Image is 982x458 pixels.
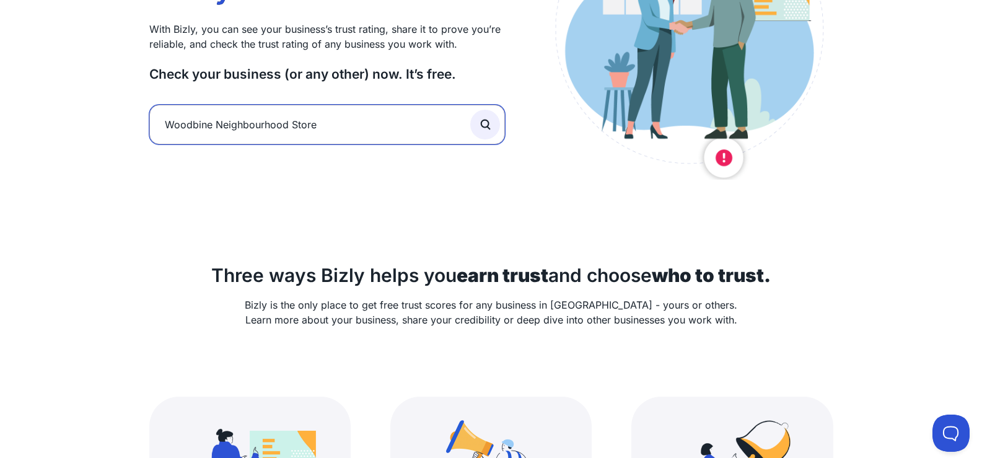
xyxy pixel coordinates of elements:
strong: earn trust [457,264,548,286]
p: With Bizly, you can see your business’s trust rating, share it to prove you’re reliable, and chec... [149,22,506,51]
input: Search by Name, ABN or ACN [149,105,506,144]
strong: who to trust. [652,264,771,286]
p: Bizly is the only place to get free trust scores for any business in [GEOGRAPHIC_DATA] - yours or... [149,297,833,327]
iframe: Toggle Customer Support [932,415,970,452]
h3: Check your business (or any other) now. It’s free. [149,66,506,82]
h2: Three ways Bizly helps you and choose [149,264,833,288]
